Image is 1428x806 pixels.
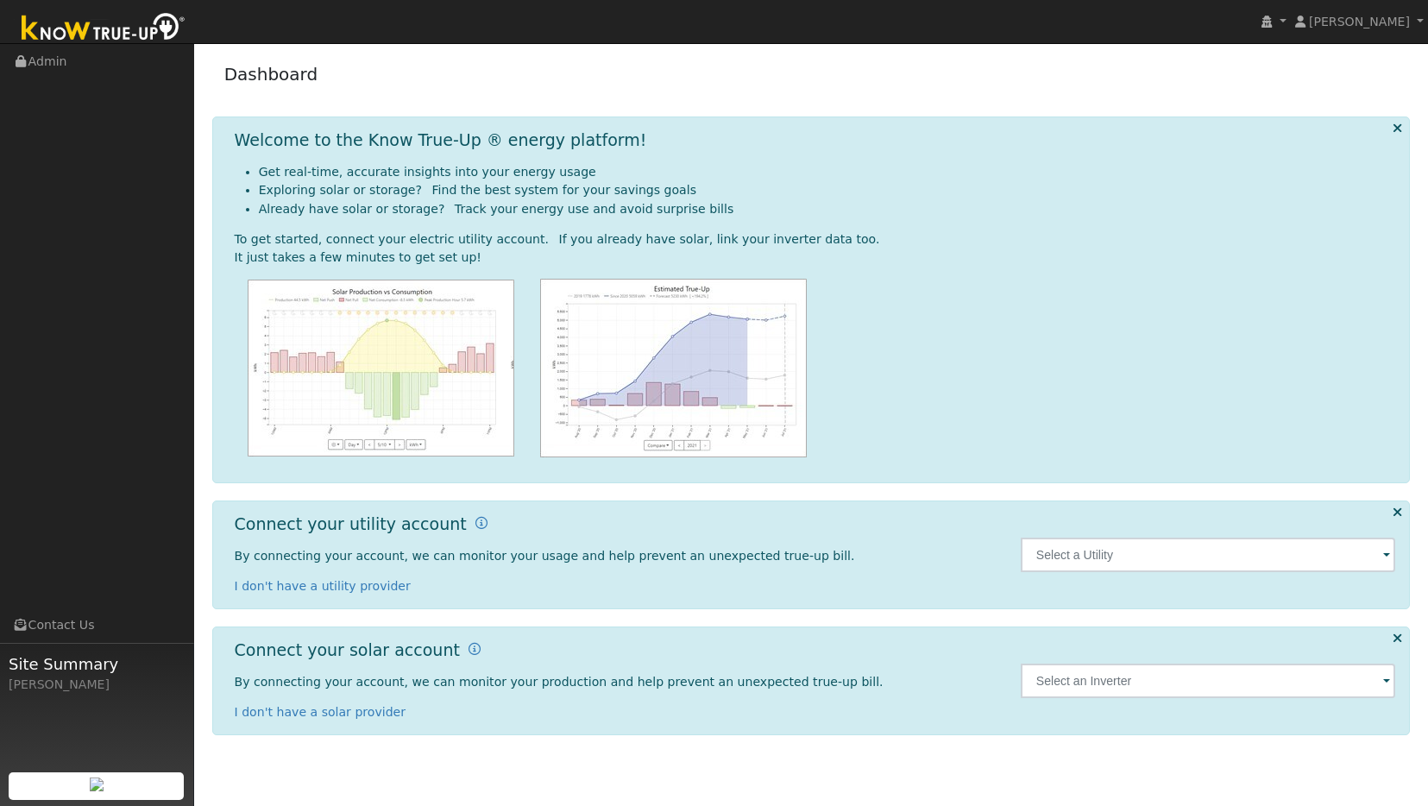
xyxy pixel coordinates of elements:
div: [PERSON_NAME] [9,676,185,694]
a: I don't have a utility provider [235,579,411,593]
span: By connecting your account, we can monitor your usage and help prevent an unexpected true-up bill. [235,549,855,563]
img: Know True-Up [13,9,194,48]
li: Exploring solar or storage? Find the best system for your savings goals [259,181,1396,199]
a: I don't have a solar provider [235,705,406,719]
div: To get started, connect your electric utility account. If you already have solar, link your inver... [235,230,1396,249]
h1: Connect your utility account [235,514,467,534]
span: Site Summary [9,652,185,676]
li: Get real-time, accurate insights into your energy usage [259,163,1396,181]
input: Select a Utility [1021,538,1396,572]
img: retrieve [90,778,104,791]
div: It just takes a few minutes to get set up! [235,249,1396,267]
span: [PERSON_NAME] [1309,15,1410,28]
span: By connecting your account, we can monitor your production and help prevent an unexpected true-up... [235,675,884,689]
a: Dashboard [224,64,318,85]
li: Already have solar or storage? Track your energy use and avoid surprise bills [259,200,1396,218]
h1: Connect your solar account [235,640,460,660]
input: Select an Inverter [1021,664,1396,698]
h1: Welcome to the Know True-Up ® energy platform! [235,130,647,150]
